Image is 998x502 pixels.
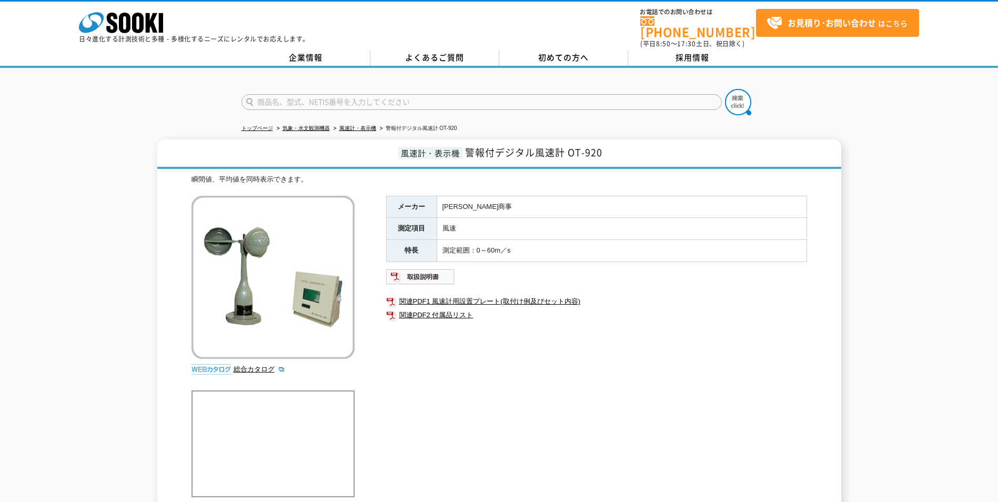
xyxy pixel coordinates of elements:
[370,50,499,66] a: よくあるご質問
[241,50,370,66] a: 企業情報
[386,196,437,218] th: メーカー
[640,9,756,15] span: お電話でのお問い合わせは
[538,52,589,63] span: 初めての方へ
[339,125,376,131] a: 風速計・表示機
[386,218,437,240] th: 測定項目
[656,39,671,48] span: 8:50
[725,89,751,115] img: btn_search.png
[386,295,807,308] a: 関連PDF1 風速計用設置プレート(取付け例及びセット内容)
[283,125,330,131] a: 気象・水文観測機器
[398,147,462,159] span: 風速計・表示機
[191,174,807,185] div: 瞬間値、平均値を同時表示できます。
[79,36,309,42] p: 日々進化する計測技術と多種・多様化するニーズにレンタルでお応えします。
[499,50,628,66] a: 初めての方へ
[386,240,437,262] th: 特長
[465,145,602,159] span: 警報付デジタル風速計 OT-920
[386,275,455,283] a: 取扱説明書
[378,123,457,134] li: 警報付デジタル風速計 OT-920
[437,218,807,240] td: 風速
[756,9,919,37] a: お見積り･お問い合わせはこちら
[640,39,744,48] span: (平日 ～ 土日、祝日除く)
[386,268,455,285] img: 取扱説明書
[437,240,807,262] td: 測定範囲：0～60m／s
[234,365,285,373] a: 総合カタログ
[788,16,876,29] strong: お見積り･お問い合わせ
[241,125,273,131] a: トップページ
[191,196,355,359] img: 警報付デジタル風速計 OT-920
[677,39,696,48] span: 17:30
[640,16,756,38] a: [PHONE_NUMBER]
[241,94,722,110] input: 商品名、型式、NETIS番号を入力してください
[191,364,231,375] img: webカタログ
[767,15,908,31] span: はこちら
[437,196,807,218] td: [PERSON_NAME]商事
[628,50,757,66] a: 採用情報
[386,308,807,322] a: 関連PDF2 付属品リスト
